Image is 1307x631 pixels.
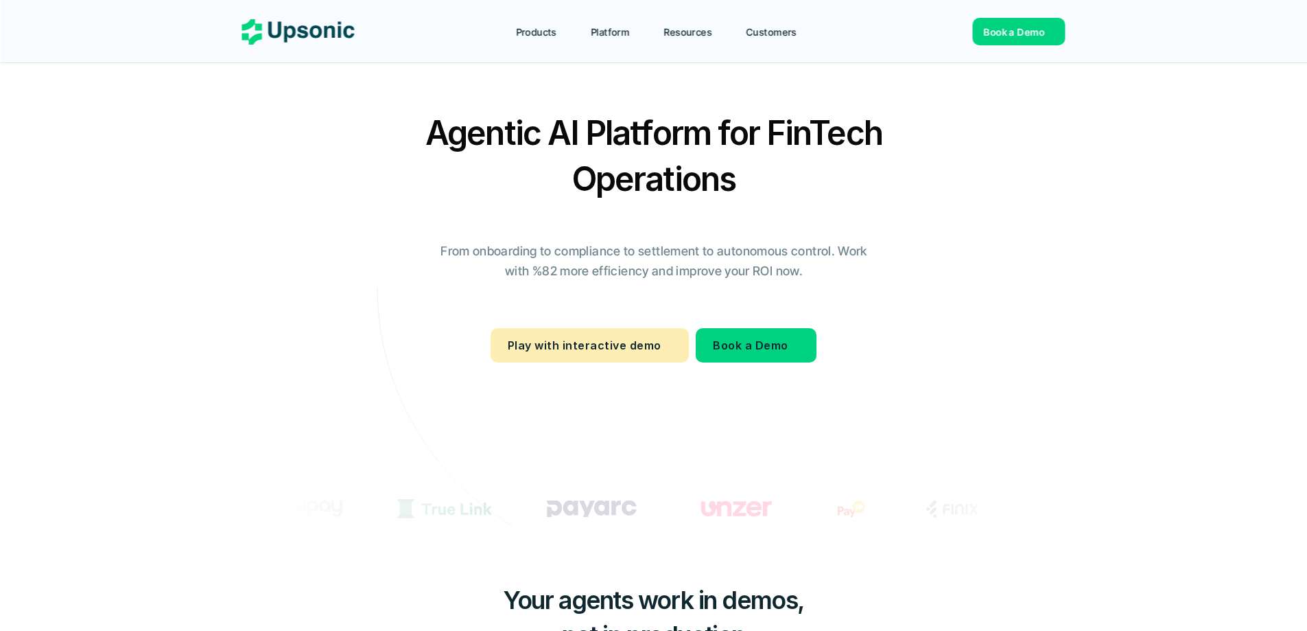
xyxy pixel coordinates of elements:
[714,336,788,356] p: Book a Demo
[664,25,712,39] p: Resources
[414,110,894,202] h2: Agentic AI Platform for FinTech Operations
[746,25,797,39] p: Customers
[696,328,816,363] a: Book a Demo
[984,25,1045,39] p: Book a Demo
[508,19,579,44] a: Products
[591,25,629,39] p: Platform
[508,336,661,356] p: Play with interactive demo
[491,328,689,363] a: Play with interactive demo
[516,25,556,39] p: Products
[431,242,877,282] p: From onboarding to compliance to settlement to autonomous control. Work with %82 more efficiency ...
[973,18,1065,45] a: Book a Demo
[503,585,804,615] span: Your agents work in demos,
